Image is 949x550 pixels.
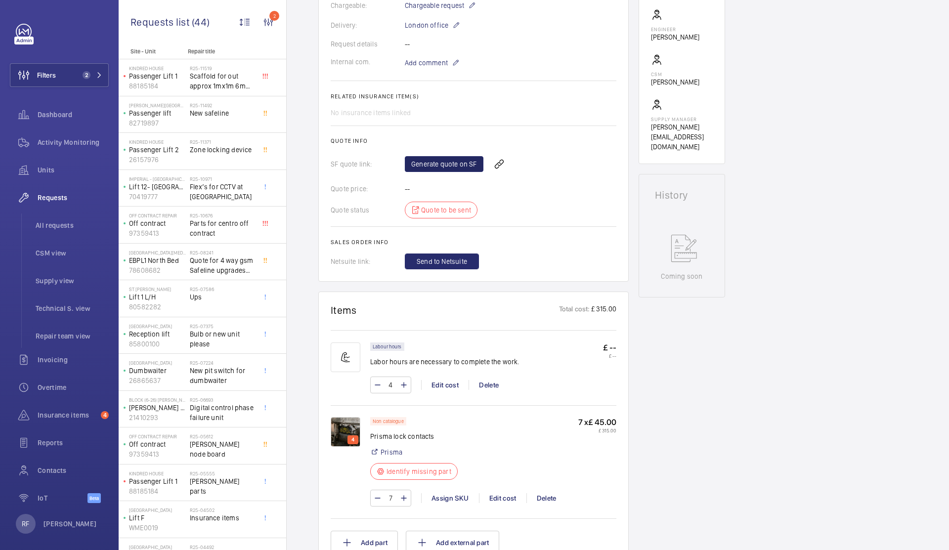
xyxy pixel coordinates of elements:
[36,248,109,258] span: CSM view
[661,271,702,281] p: Coming soon
[421,380,469,390] div: Edit cost
[651,116,713,122] p: Supply manager
[129,155,186,165] p: 26157976
[190,433,255,439] h2: R25-05612
[129,360,186,366] p: [GEOGRAPHIC_DATA]
[129,265,186,275] p: 78608682
[349,435,356,444] p: 4
[190,513,255,523] span: Insurance items
[405,0,464,10] span: Chargeable request
[381,447,402,457] a: Prisma
[36,303,109,313] span: Technical S. view
[190,323,255,329] h2: R25-07375
[190,366,255,385] span: New pit switch for dumbwaiter
[129,513,186,523] p: Lift F
[129,476,186,486] p: Passenger Lift 1
[83,71,90,79] span: 2
[129,65,186,71] p: Kindred House
[190,176,255,182] h2: R25-10971
[190,65,255,71] h2: R25-11519
[370,357,519,367] p: Labor hours are necessary to complete the work.
[655,190,709,200] h1: History
[190,255,255,275] span: Quote for 4 way gsm Safeline upgrades on all 8 lifts
[129,102,186,108] p: [PERSON_NAME][GEOGRAPHIC_DATA]
[331,137,616,144] h2: Quote info
[188,48,253,55] p: Repair title
[578,417,616,427] p: 7 x £ 45.00
[87,493,101,503] span: Beta
[129,81,186,91] p: 88185184
[129,71,186,81] p: Passenger Lift 1
[129,302,186,312] p: 80582282
[590,304,616,316] p: £ 315.00
[119,48,184,55] p: Site - Unit
[129,366,186,376] p: Dumbwaiter
[130,16,192,28] span: Requests list
[373,345,402,348] p: Labour hours
[38,438,109,448] span: Reports
[38,410,97,420] span: Insurance items
[38,193,109,203] span: Requests
[190,71,255,91] span: Scaffold for out approx 1mx1m 6m high
[603,353,616,359] p: £ --
[129,470,186,476] p: Kindred House
[190,102,255,108] h2: R25-11492
[129,255,186,265] p: EBPL1 North Bed
[190,329,255,349] span: Bulb or new unit please
[190,250,255,255] h2: R25-08241
[651,122,713,152] p: [PERSON_NAME][EMAIL_ADDRESS][DOMAIN_NAME]
[190,218,255,238] span: Parts for centro off contract
[190,439,255,459] span: [PERSON_NAME] node board
[190,403,255,423] span: Digital control phase failure unit
[38,355,109,365] span: Invoicing
[129,449,186,459] p: 97359413
[190,212,255,218] h2: R25-10676
[417,256,467,266] span: Send to Netsuite
[10,63,109,87] button: Filters2
[331,417,360,447] img: 1756467744707-6086ba84-c57a-4229-88d6-e5861deb696c
[129,182,186,192] p: Lift 12- [GEOGRAPHIC_DATA] Block (Passenger)
[36,220,109,230] span: All requests
[129,433,186,439] p: Off Contract Repair
[651,77,699,87] p: [PERSON_NAME]
[387,466,451,476] p: Identify missing part
[331,93,616,100] h2: Related insurance item(s)
[36,276,109,286] span: Supply view
[129,523,186,533] p: WME0019
[331,239,616,246] h2: Sales order info
[129,212,186,218] p: Off Contract Repair
[190,286,255,292] h2: R25-07586
[190,145,255,155] span: Zone locking device
[38,137,109,147] span: Activity Monitoring
[129,413,186,423] p: 21410293
[651,32,699,42] p: [PERSON_NAME]
[129,397,186,403] p: Block (6-26) [PERSON_NAME][GEOGRAPHIC_DATA]
[190,470,255,476] h2: R25-05555
[129,192,186,202] p: 70419777
[405,156,483,172] a: Generate quote on SF
[129,544,186,550] p: [GEOGRAPHIC_DATA]
[603,342,616,353] p: £ --
[129,145,186,155] p: Passenger Lift 2
[190,476,255,496] span: [PERSON_NAME] parts
[129,439,186,449] p: Off contract
[190,139,255,145] h2: R25-11371
[129,250,186,255] p: [GEOGRAPHIC_DATA][MEDICAL_DATA] (UCLH)
[578,427,616,433] p: £ 315.00
[38,493,87,503] span: IoT
[129,323,186,329] p: [GEOGRAPHIC_DATA]
[38,465,109,475] span: Contacts
[129,118,186,128] p: 82719897
[373,420,404,423] p: Non catalogue
[129,486,186,496] p: 88185184
[129,228,186,238] p: 97359413
[331,304,357,316] h1: Items
[651,71,699,77] p: CSM
[129,507,186,513] p: [GEOGRAPHIC_DATA]
[190,507,255,513] h2: R25-04502
[405,58,448,68] span: Add comment
[190,544,255,550] h2: R25-04492
[129,376,186,385] p: 26865637
[38,382,109,392] span: Overtime
[129,339,186,349] p: 85800100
